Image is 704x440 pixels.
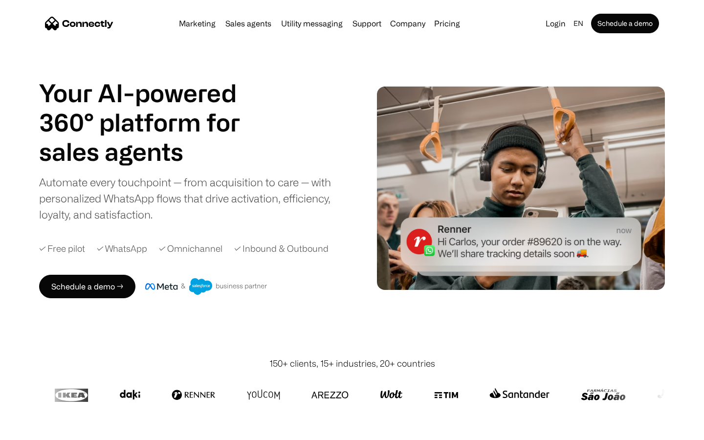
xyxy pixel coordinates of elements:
[542,17,570,30] a: Login
[20,423,59,437] ul: Language list
[39,275,135,298] a: Schedule a demo →
[234,242,329,255] div: ✓ Inbound & Outbound
[269,357,435,370] div: 150+ clients, 15+ industries, 20+ countries
[277,20,347,27] a: Utility messaging
[145,278,267,295] img: Meta and Salesforce business partner badge.
[39,137,264,166] h1: sales agents
[175,20,220,27] a: Marketing
[349,20,385,27] a: Support
[573,17,583,30] div: en
[159,242,222,255] div: ✓ Omnichannel
[39,78,264,137] h1: Your AI-powered 360° platform for
[10,422,59,437] aside: Language selected: English
[39,242,85,255] div: ✓ Free pilot
[390,17,425,30] div: Company
[39,174,347,222] div: Automate every touchpoint — from acquisition to care — with personalized WhatsApp flows that driv...
[591,14,659,33] a: Schedule a demo
[430,20,464,27] a: Pricing
[221,20,275,27] a: Sales agents
[97,242,147,255] div: ✓ WhatsApp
